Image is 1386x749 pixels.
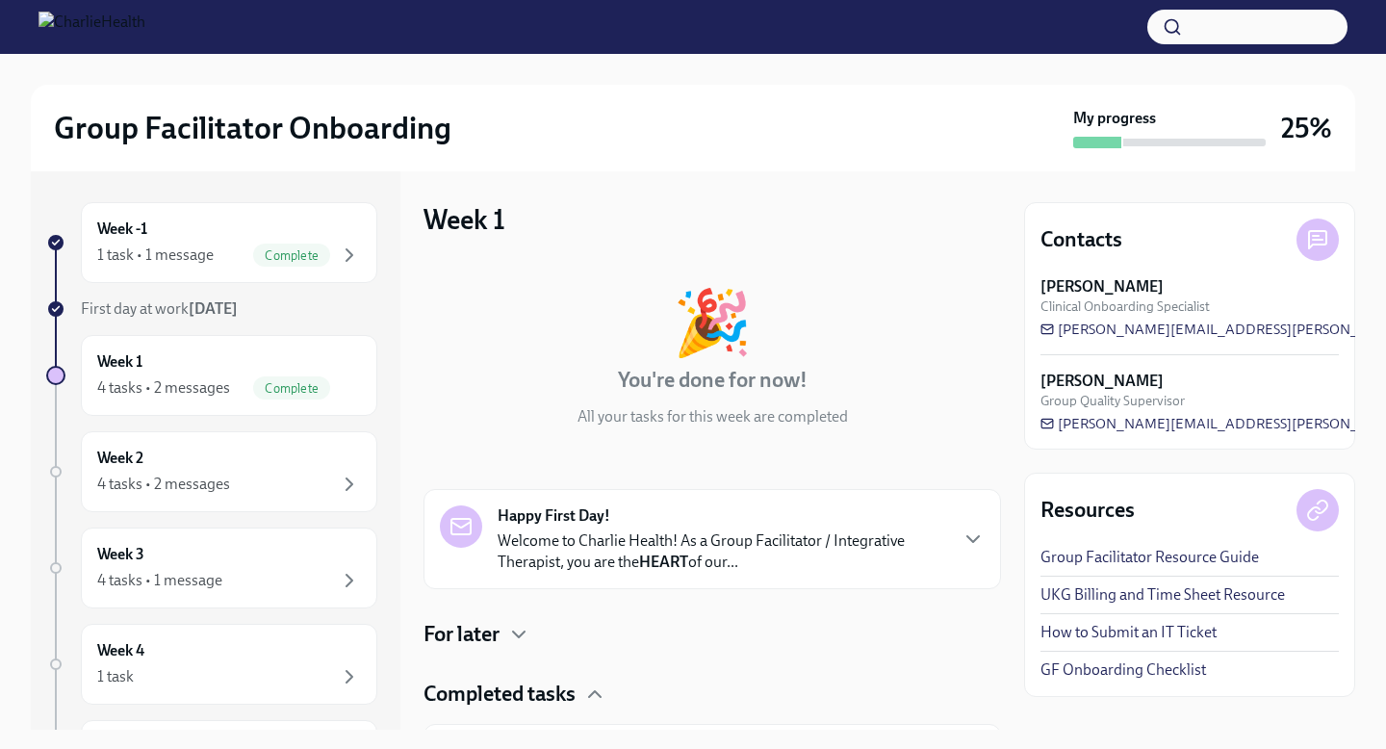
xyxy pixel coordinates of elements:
[423,620,1001,649] div: For later
[1040,584,1285,606] a: UKG Billing and Time Sheet Resource
[97,640,144,661] h6: Week 4
[618,366,808,395] h4: You're done for now!
[46,528,377,608] a: Week 34 tasks • 1 message
[1040,392,1185,410] span: Group Quality Supervisor
[253,248,330,263] span: Complete
[46,431,377,512] a: Week 24 tasks • 2 messages
[423,202,505,237] h3: Week 1
[673,291,752,354] div: 🎉
[46,624,377,705] a: Week 41 task
[1040,276,1164,297] strong: [PERSON_NAME]
[1040,622,1217,643] a: How to Submit an IT Ticket
[46,298,377,320] a: First day at work[DATE]
[1040,225,1122,254] h4: Contacts
[423,620,500,649] h4: For later
[38,12,145,42] img: CharlieHealth
[97,544,144,565] h6: Week 3
[1040,371,1164,392] strong: [PERSON_NAME]
[498,505,610,527] strong: Happy First Day!
[46,202,377,283] a: Week -11 task • 1 messageComplete
[1073,108,1156,129] strong: My progress
[1040,496,1135,525] h4: Resources
[577,406,848,427] p: All your tasks for this week are completed
[97,666,134,687] div: 1 task
[1281,111,1332,145] h3: 25%
[189,299,238,318] strong: [DATE]
[97,351,142,373] h6: Week 1
[97,377,230,399] div: 4 tasks • 2 messages
[46,335,377,416] a: Week 14 tasks • 2 messagesComplete
[498,530,946,573] p: Welcome to Charlie Health! As a Group Facilitator / Integrative Therapist, you are the of our...
[97,448,143,469] h6: Week 2
[639,553,688,571] strong: HEART
[97,219,147,240] h6: Week -1
[1040,297,1210,316] span: Clinical Onboarding Specialist
[97,245,214,266] div: 1 task • 1 message
[97,570,222,591] div: 4 tasks • 1 message
[1040,659,1206,681] a: GF Onboarding Checklist
[423,680,1001,709] div: Completed tasks
[97,474,230,495] div: 4 tasks • 2 messages
[253,381,330,396] span: Complete
[423,680,576,709] h4: Completed tasks
[1040,547,1259,568] a: Group Facilitator Resource Guide
[81,299,238,318] span: First day at work
[54,109,451,147] h2: Group Facilitator Onboarding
